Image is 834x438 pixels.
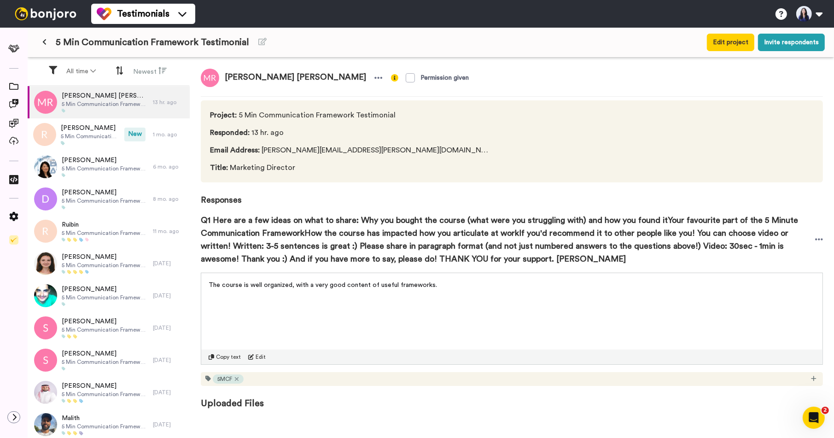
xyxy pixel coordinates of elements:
[210,110,492,121] span: 5 Min Communication Framework Testimonial
[62,156,148,165] span: [PERSON_NAME]
[210,127,492,138] span: 13 hr. ago
[153,356,185,364] div: [DATE]
[201,182,823,206] span: Responses
[62,326,148,333] span: 5 Min Communication Framework Testimonial
[153,292,185,299] div: [DATE]
[210,162,492,173] span: Marketing Director
[62,423,148,430] span: 5 Min Communication Framework Testimonial
[97,6,111,21] img: tm-color.svg
[62,188,148,197] span: [PERSON_NAME]
[153,195,185,203] div: 8 mo. ago
[201,214,815,265] span: Q1 Here are a few ideas on what to share: Why you bought the course (what were you struggling wit...
[420,73,469,82] div: Permission given
[62,391,148,398] span: 5 Min Communication Framework Testimonial
[210,164,228,171] span: Title :
[61,123,120,133] span: [PERSON_NAME]
[34,284,57,307] img: 1c25a72d-1803-4fcb-9d72-8d71bcbf7f3d.jpeg
[28,376,190,409] a: [PERSON_NAME]5 Min Communication Framework Testimonial[DATE]
[62,414,148,423] span: Malith
[209,282,437,288] span: The course is well organized, with a very good content of useful frameworks.
[153,260,185,267] div: [DATE]
[117,7,169,20] span: Testimonials
[201,386,823,410] span: Uploaded Files
[28,247,190,280] a: [PERSON_NAME]5 Min Communication Framework Testimonial[DATE]
[28,118,190,151] a: [PERSON_NAME]5 Min Communication Framework TestimonialNew1 mo. ago
[62,100,148,108] span: 5 Min Communication Framework Testimonial
[62,381,148,391] span: [PERSON_NAME]
[62,262,148,269] span: 5 Min Communication Framework Testimonial
[822,407,829,414] span: 2
[28,86,190,118] a: [PERSON_NAME] [PERSON_NAME]5 Min Communication Framework Testimonial13 hr. ago
[153,324,185,332] div: [DATE]
[201,69,219,87] img: mr.png
[707,34,754,51] button: Edit project
[62,91,148,100] span: [PERSON_NAME] [PERSON_NAME]
[34,155,57,178] img: 76857808-f91d-4785-a6e1-cf48cf40c8f5.jpeg
[34,349,57,372] img: s.png
[34,381,57,404] img: 06734f48-75f7-43f5-8089-2843e464299e.jpeg
[62,229,148,237] span: 5 Min Communication Framework Testimonial
[28,280,190,312] a: [PERSON_NAME]5 Min Communication Framework Testimonial[DATE]
[803,407,825,429] iframe: Intercom live chat
[217,375,232,383] span: 5MCF
[34,252,57,275] img: 57ee05b7-65ef-4a38-b513-fb43acc8547f.png
[33,123,56,146] img: r.png
[28,215,190,247] a: Ruibin5 Min Communication Framework Testimonial11 mo. ago
[62,285,148,294] span: [PERSON_NAME]
[391,74,398,82] img: info-yellow.svg
[128,63,172,80] button: Newest
[62,197,148,204] span: 5 Min Communication Framework Testimonial
[153,421,185,428] div: [DATE]
[62,294,148,301] span: 5 Min Communication Framework Testimonial
[153,163,185,170] div: 6 mo. ago
[34,187,57,210] img: d.png
[34,220,57,243] img: r.png
[28,151,190,183] a: [PERSON_NAME]5 Min Communication Framework Testimonial6 mo. ago
[219,69,372,87] span: [PERSON_NAME] [PERSON_NAME]
[28,183,190,215] a: [PERSON_NAME]5 Min Communication Framework Testimonial8 mo. ago
[28,344,190,376] a: [PERSON_NAME]5 Min Communication Framework Testimonial[DATE]
[153,131,185,138] div: 1 mo. ago
[210,111,237,119] span: Project :
[61,63,101,80] button: All time
[153,228,185,235] div: 11 mo. ago
[62,358,148,366] span: 5 Min Communication Framework Testimonial
[62,349,148,358] span: [PERSON_NAME]
[256,353,266,361] span: Edit
[28,312,190,344] a: [PERSON_NAME]5 Min Communication Framework Testimonial[DATE]
[62,252,148,262] span: [PERSON_NAME]
[210,146,260,154] span: Email Address :
[153,389,185,396] div: [DATE]
[34,413,57,436] img: b30fafb2-001b-4049-afb9-553331f1c714.jpeg
[9,235,18,245] img: Checklist.svg
[61,133,120,140] span: 5 Min Communication Framework Testimonial
[34,91,57,114] img: mr.png
[758,34,825,51] button: Invite respondents
[34,316,57,339] img: s.png
[216,353,241,361] span: Copy text
[210,145,492,156] span: [PERSON_NAME][EMAIL_ADDRESS][PERSON_NAME][DOMAIN_NAME]
[124,128,146,141] span: New
[62,165,148,172] span: 5 Min Communication Framework Testimonial
[62,317,148,326] span: [PERSON_NAME]
[62,220,148,229] span: Ruibin
[56,36,249,49] span: 5 Min Communication Framework Testimonial
[153,99,185,106] div: 13 hr. ago
[11,7,80,20] img: bj-logo-header-white.svg
[210,129,250,136] span: Responded :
